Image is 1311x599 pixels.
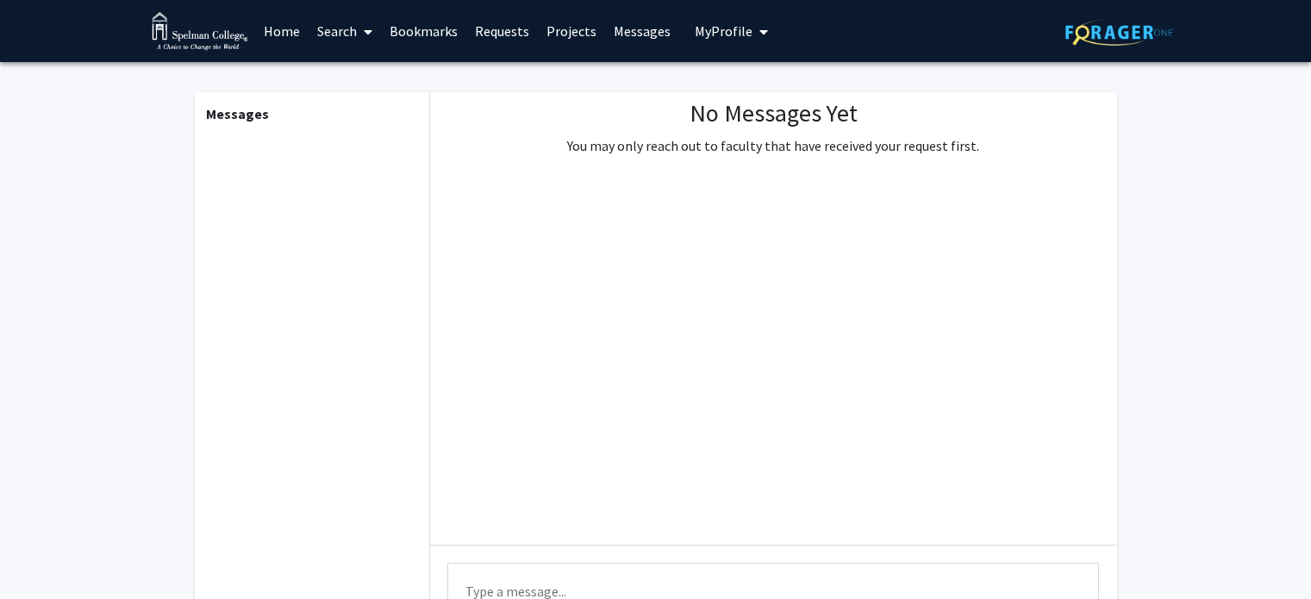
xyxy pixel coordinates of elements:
[309,1,381,61] a: Search
[538,1,605,61] a: Projects
[13,521,73,586] iframe: Chat
[255,1,309,61] a: Home
[206,105,269,122] b: Messages
[567,99,979,128] h1: No Messages Yet
[1065,19,1173,46] img: ForagerOne Logo
[605,1,679,61] a: Messages
[567,135,979,156] p: You may only reach out to faculty that have received your request first.
[152,12,249,51] img: Spelman College Logo
[466,1,538,61] a: Requests
[381,1,466,61] a: Bookmarks
[695,22,752,40] span: My Profile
